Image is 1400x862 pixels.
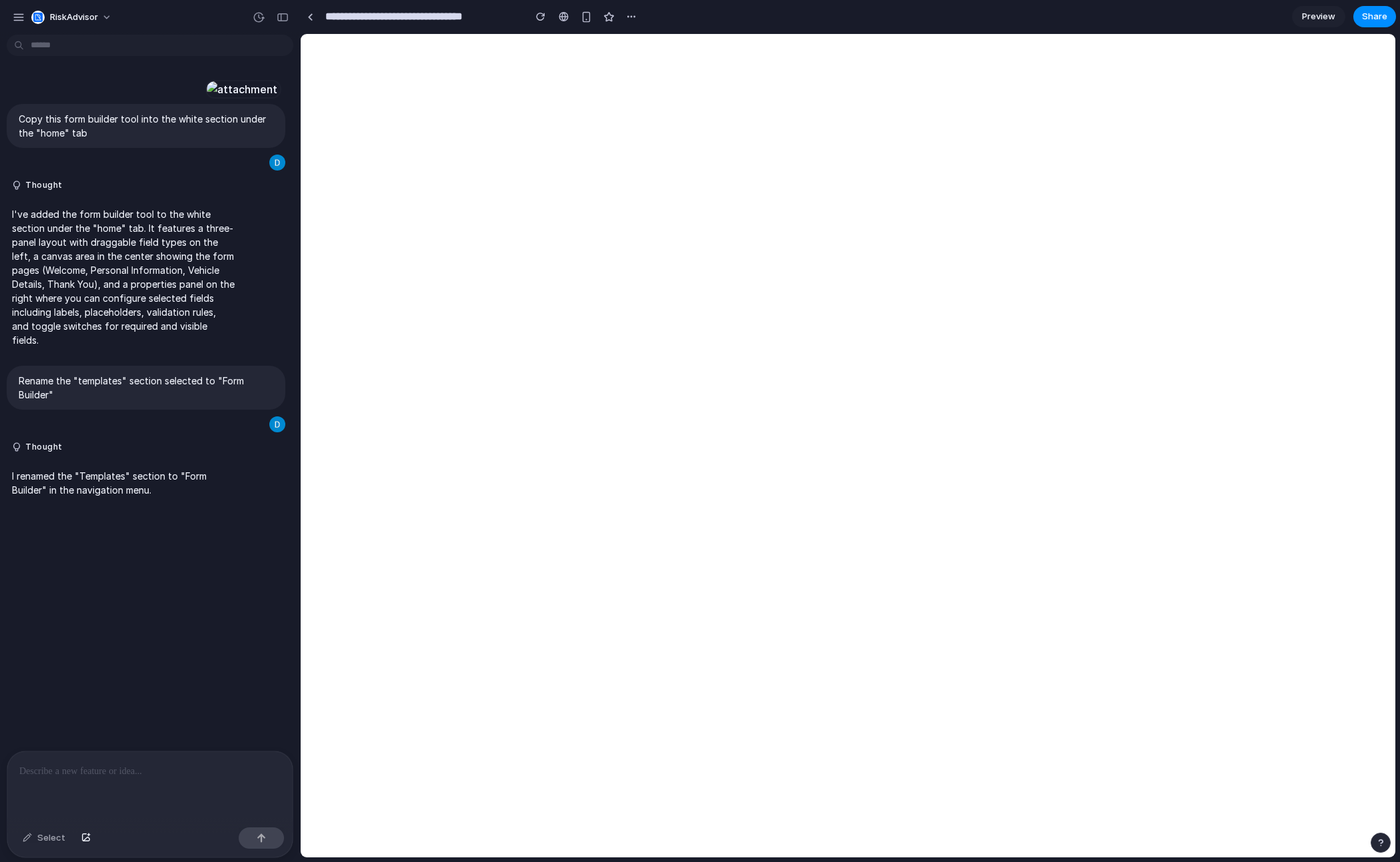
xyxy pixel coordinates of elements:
span: Preview [1302,10,1335,23]
a: Preview [1292,6,1345,27]
span: RiskAdvisor [50,11,98,24]
span: Share [1362,10,1387,23]
p: Copy this form builder tool into the white section under the "home" tab [19,112,273,140]
button: Share [1353,6,1396,27]
button: RiskAdvisor [26,7,119,28]
p: Rename the "templates" section selected to "Form Builder" [19,374,273,402]
p: I've added the form builder tool to the white section under the "home" tab. It features a three-p... [12,207,235,347]
p: I renamed the "Templates" section to "Form Builder" in the navigation menu. [12,469,235,497]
